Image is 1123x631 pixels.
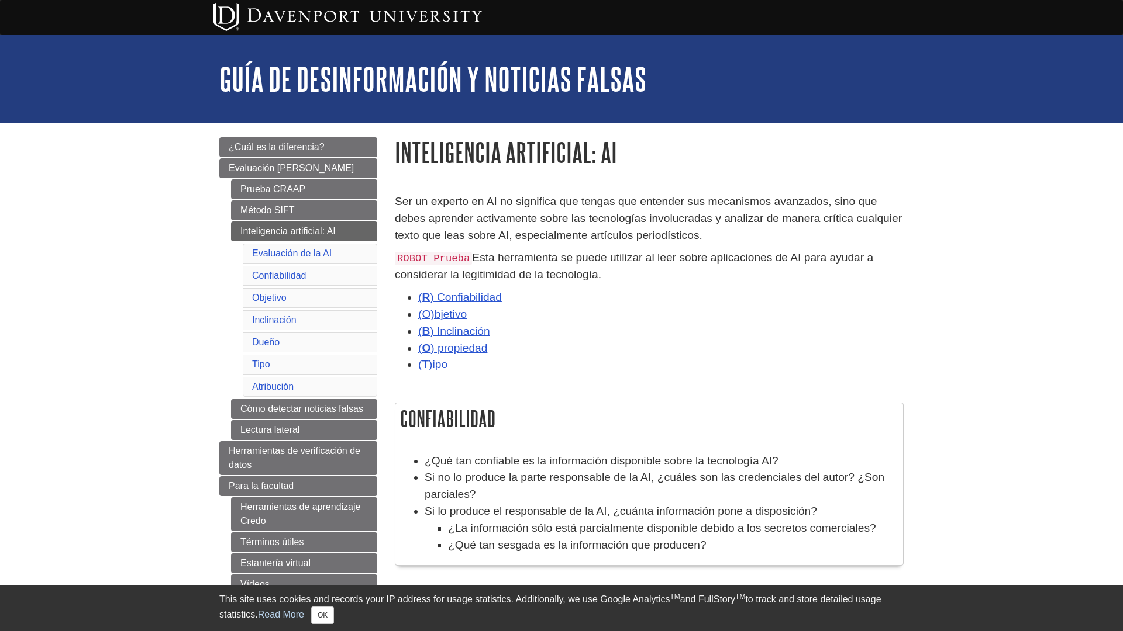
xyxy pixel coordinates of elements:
a: Lectura lateral [231,420,377,440]
a: ¿Cuál es la diferencia? [219,137,377,157]
a: Herramientas de aprendizaje Credo [231,497,377,531]
h2: Confiabilidad [395,403,903,434]
li: Si no lo produce la parte responsable de la AI, ¿cuáles son las credenciales del autor? ¿Son parc... [425,469,897,503]
p: Esta herramienta se puede utilizar al leer sobre aplicaciones de AI para ayudar a considerar la l... [395,249,904,283]
button: Close [311,606,334,624]
a: Read More [258,609,304,619]
a: (O) propiedad [418,342,487,354]
a: Tipo [252,359,270,369]
a: Confiabilidad [252,271,306,280]
code: ROBOT Prueba [395,252,472,265]
strong: R [422,291,430,303]
a: (O)bjetivo​ [418,308,467,320]
strong: B [422,325,430,337]
a: Cómo detectar noticias falsas [231,399,377,419]
a: (T)ipo​ [418,358,447,370]
a: Inteligencia artificial: AI [231,221,377,241]
a: Objetivo [252,293,287,303]
p: Ser un experto en AI no significa que tengas que entender sus mecanismos avanzados, sino que debe... [395,193,904,244]
sup: TM [735,592,745,601]
a: Evaluación de la AI [252,248,332,258]
a: Inclinación [252,315,297,325]
a: Vídeos [231,574,377,594]
li: ¿Qué tan sesgada es la información que producen? [448,537,897,554]
a: Herramientas de verificación de datos [219,441,377,475]
li: ¿Qué tan confiable es la información disponible sobre la tecnología AI? [425,453,897,470]
div: This site uses cookies and records your IP address for usage statistics. Additionally, we use Goo... [219,592,904,624]
a: Evaluación [PERSON_NAME] [219,158,377,178]
a: (R) Confiabilidad [418,291,502,303]
li: Si lo produce el responsable de la AI, ¿cuánta información pone a disposición? [425,503,897,553]
li: ¿La información sólo está parcialmente disponible debido a los secretos comerciales? [448,520,897,537]
a: Para la facultad [219,476,377,496]
a: Dueño [252,337,280,347]
a: Método SIFT [231,200,377,220]
a: Guía de desinformación y noticias falsas [219,61,646,97]
a: (B) Inclinación​ [418,325,490,337]
span: Evaluación [PERSON_NAME] [229,163,354,173]
img: Davenport University [213,3,482,31]
span: Para la facultad [229,481,294,491]
h1: Inteligencia artificial: AI [395,137,904,167]
span: Herramientas de verificación de datos [229,446,360,470]
a: Atribución [252,382,294,391]
a: Términos útiles [231,532,377,552]
a: Estantería virtual [231,553,377,573]
span: ¿Cuál es la diferencia? [229,142,325,152]
a: Prueba CRAAP [231,179,377,199]
strong: O [422,342,430,354]
sup: TM [670,592,680,601]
